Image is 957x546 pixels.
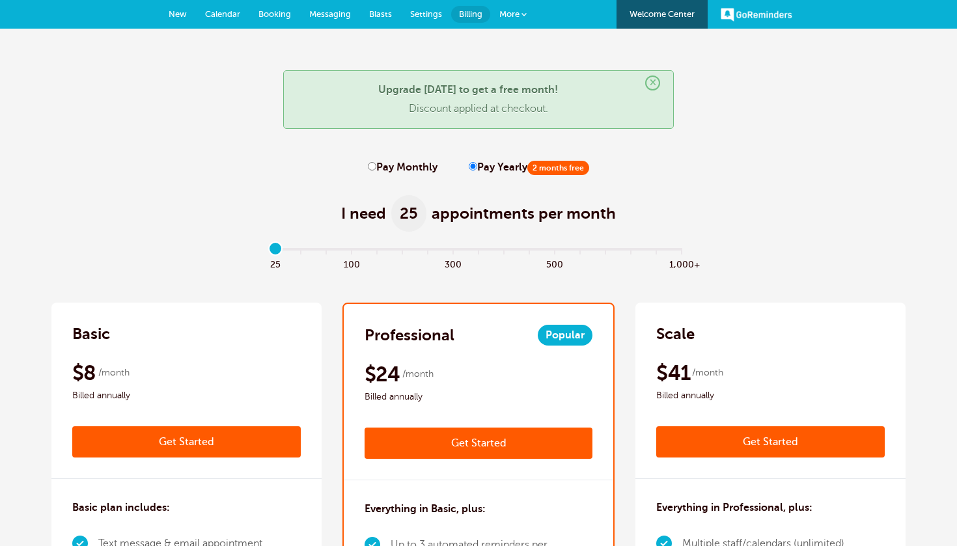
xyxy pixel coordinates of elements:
[469,161,589,174] label: Pay Yearly
[369,9,392,19] span: Blasts
[656,500,812,515] h3: Everything in Professional, plus:
[309,9,351,19] span: Messaging
[451,6,490,23] a: Billing
[656,323,695,344] h2: Scale
[297,103,660,115] p: Discount applied at checkout.
[469,162,477,171] input: Pay Yearly2 months free
[368,162,376,171] input: Pay Monthly
[441,256,466,271] span: 300
[542,256,568,271] span: 500
[459,9,482,19] span: Billing
[339,256,365,271] span: 100
[365,361,400,387] span: $24
[368,161,437,174] label: Pay Monthly
[72,360,96,386] span: $8
[538,325,592,346] span: Popular
[169,9,187,19] span: New
[365,428,593,459] a: Get Started
[656,426,885,457] a: Get Started
[645,75,660,90] span: ×
[263,256,288,271] span: 25
[402,366,434,382] span: /month
[365,501,486,517] h3: Everything in Basic, plus:
[72,323,110,344] h2: Basic
[205,9,240,19] span: Calendar
[378,84,558,96] strong: Upgrade [DATE] to get a free month!
[98,365,130,381] span: /month
[656,388,885,403] span: Billed annually
[692,365,723,381] span: /month
[410,9,442,19] span: Settings
[341,203,386,224] span: I need
[258,9,291,19] span: Booking
[365,325,454,346] h2: Professional
[499,9,520,19] span: More
[72,426,301,457] a: Get Started
[669,256,695,271] span: 1,000+
[72,500,170,515] h3: Basic plan includes:
[432,203,616,224] span: appointments per month
[527,161,589,175] span: 2 months free
[365,389,593,405] span: Billed annually
[656,360,690,386] span: $41
[72,388,301,403] span: Billed annually
[391,195,426,232] span: 25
